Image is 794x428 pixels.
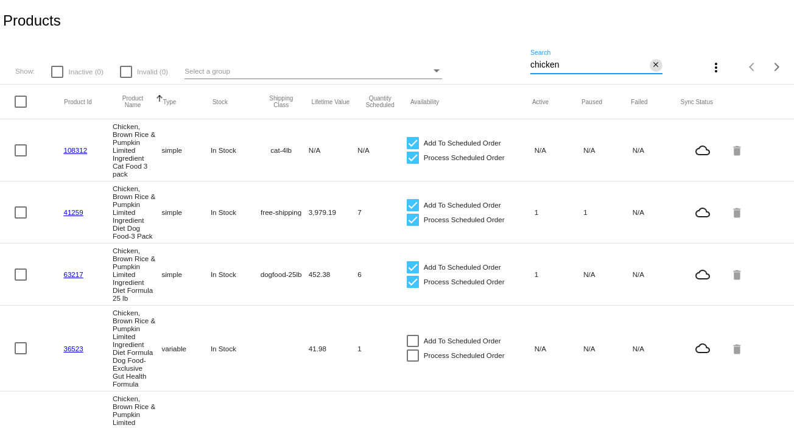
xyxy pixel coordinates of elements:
[633,342,681,356] mat-cell: N/A
[583,342,632,356] mat-cell: N/A
[211,143,259,157] mat-cell: In Stock
[681,98,713,105] button: Change sorting for ValidationErrorCode
[424,212,505,227] span: Process Scheduled Order
[633,267,681,281] mat-cell: N/A
[64,98,92,105] button: Change sorting for ExternalId
[681,143,724,158] mat-icon: cloud_queue
[424,334,501,348] span: Add To Scheduled Order
[709,60,723,75] mat-icon: more_vert
[161,205,210,219] mat-cell: simple
[731,203,745,222] mat-icon: delete
[357,267,406,281] mat-cell: 6
[535,143,583,157] mat-cell: N/A
[652,60,660,70] mat-icon: close
[731,339,745,358] mat-icon: delete
[424,260,501,275] span: Add To Scheduled Order
[161,342,210,356] mat-cell: variable
[184,64,442,79] mat-select: Select a group
[211,205,259,219] mat-cell: In Stock
[530,60,650,70] input: Search
[650,59,662,72] button: Clear
[357,143,406,157] mat-cell: N/A
[535,267,583,281] mat-cell: 1
[583,143,632,157] mat-cell: N/A
[410,99,532,105] mat-header-cell: Availability
[581,98,602,105] button: Change sorting for TotalQuantityScheduledPaused
[211,267,259,281] mat-cell: In Stock
[731,141,745,160] mat-icon: delete
[63,208,83,216] a: 41259
[113,244,161,305] mat-cell: Chicken, Brown Rice & Pumpkin Limited Ingredient Diet Formula 25 lb
[63,146,87,154] a: 108312
[113,181,161,243] mat-cell: Chicken, Brown Rice & Pumpkin Limited Ingredient Diet Dog Food-3 Pack
[63,270,83,278] a: 63217
[424,275,505,289] span: Process Scheduled Order
[68,65,103,79] span: Inactive (0)
[424,150,505,165] span: Process Scheduled Order
[262,95,300,108] button: Change sorting for ShippingClass
[583,205,632,219] mat-cell: 1
[137,65,168,79] span: Invalid (0)
[15,67,35,75] span: Show:
[681,205,724,220] mat-icon: cloud_queue
[63,345,83,353] a: 36523
[424,136,501,150] span: Add To Scheduled Order
[309,267,357,281] mat-cell: 452.38
[765,55,789,79] button: Next page
[211,342,259,356] mat-cell: In Stock
[361,95,399,108] button: Change sorting for QuantityScheduled
[163,98,177,105] button: Change sorting for ProductType
[535,342,583,356] mat-cell: N/A
[184,67,230,75] span: Select a group
[259,267,308,281] mat-cell: dogfood-25lb
[259,205,308,219] mat-cell: free-shipping
[259,143,308,157] mat-cell: cat-4lb
[681,341,724,356] mat-icon: cloud_queue
[633,143,681,157] mat-cell: N/A
[532,98,549,105] button: Change sorting for TotalQuantityScheduledActive
[535,205,583,219] mat-cell: 1
[357,342,406,356] mat-cell: 1
[633,205,681,219] mat-cell: N/A
[731,265,745,284] mat-icon: delete
[161,143,210,157] mat-cell: simple
[631,98,647,105] button: Change sorting for TotalQuantityFailed
[681,267,724,282] mat-icon: cloud_queue
[309,205,357,219] mat-cell: 3,979.19
[424,198,501,212] span: Add To Scheduled Order
[309,342,357,356] mat-cell: 41.98
[740,55,765,79] button: Previous page
[113,95,152,108] button: Change sorting for ProductName
[357,205,406,219] mat-cell: 7
[213,98,228,105] button: Change sorting for StockLevel
[113,119,161,181] mat-cell: Chicken, Brown Rice & Pumpkin Limited Ingredient Cat Food 3 pack
[3,12,61,29] h2: Products
[161,267,210,281] mat-cell: simple
[583,267,632,281] mat-cell: N/A
[424,348,505,363] span: Process Scheduled Order
[309,143,357,157] mat-cell: N/A
[113,306,161,391] mat-cell: Chicken, Brown Rice & Pumpkin Limited Ingredient Diet Formula Dog Food-Exclusive Gut Health Formula
[311,98,350,105] button: Change sorting for LifetimeValue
